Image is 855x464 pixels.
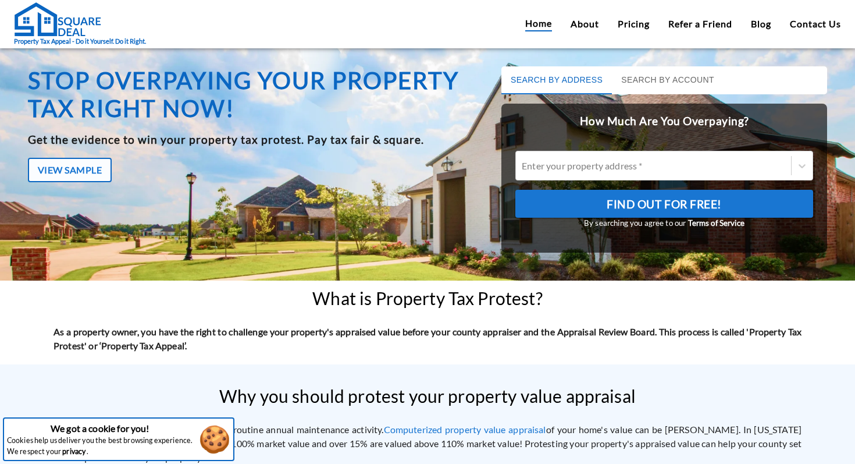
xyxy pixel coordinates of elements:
[28,66,488,122] h1: Stop overpaying your property tax right now!
[14,2,146,47] a: Property Tax Appeal - Do it Yourself. Do it Right.
[28,158,112,182] button: View Sample
[515,218,813,229] small: By searching you agree to our
[219,386,636,406] h2: Why you should protest your property value appraisal
[571,17,599,31] a: About
[196,424,233,455] button: Accept cookies
[7,435,193,457] p: Cookies help us deliver you the best browsing experience. We respect your .
[790,17,841,31] a: Contact Us
[28,133,424,146] b: Get the evidence to win your property tax protest. Pay tax fair & square.
[501,66,827,94] div: basic tabs example
[384,424,546,435] a: Computerized property value appraisal
[515,190,813,218] button: Find Out For Free!
[62,447,85,458] a: privacy
[688,218,744,228] a: Terms of Service
[525,16,552,31] a: Home
[668,17,732,31] a: Refer a Friend
[501,66,612,94] button: Search by Address
[618,17,650,31] a: Pricing
[612,66,724,94] button: Search by Account
[51,423,149,434] strong: We got a cookie for you!
[312,288,542,309] h2: What is Property Tax Protest?
[607,194,722,214] span: Find Out For Free!
[501,104,827,139] h2: How Much Are You Overpaying?
[14,2,101,37] img: Square Deal
[751,17,771,31] a: Blog
[54,326,801,351] strong: As a property owner, you have the right to challenge your property's appraised value before your ...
